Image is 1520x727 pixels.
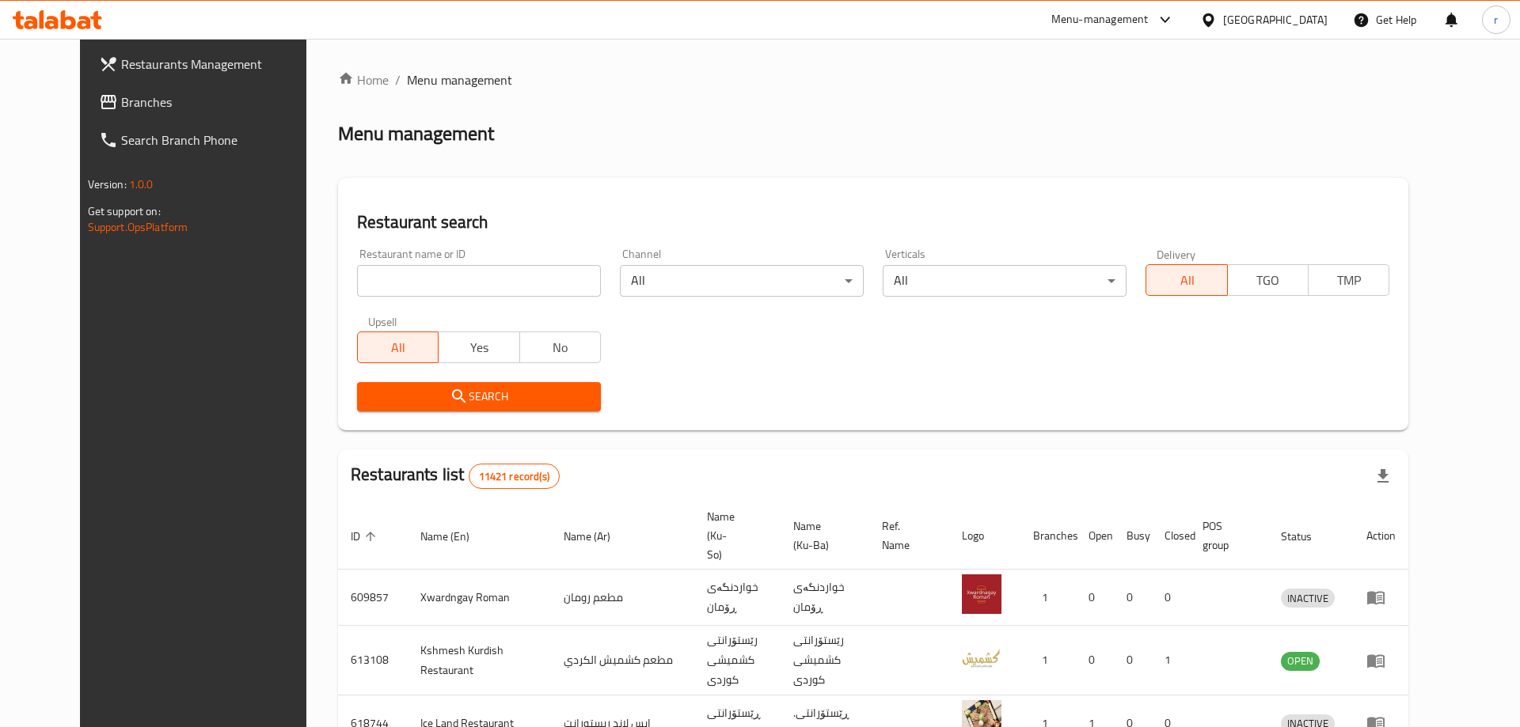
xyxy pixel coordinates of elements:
span: TMP [1315,269,1383,292]
th: Closed [1152,502,1190,570]
div: Menu [1366,651,1396,670]
span: OPEN [1281,652,1320,670]
span: 11421 record(s) [469,469,559,484]
td: 1 [1152,626,1190,695]
span: All [1153,269,1221,292]
th: Action [1354,502,1408,570]
td: 0 [1114,626,1152,695]
h2: Menu management [338,121,494,146]
label: Delivery [1157,248,1196,259]
img: Kshmesh Kurdish Restaurant [962,638,1001,677]
span: Branches [121,93,321,112]
span: POS group [1203,517,1249,555]
span: Ref. Name [882,517,930,555]
div: Total records count [469,464,560,489]
a: Home [338,70,389,89]
div: All [883,265,1127,297]
span: Search Branch Phone [121,131,321,150]
span: Status [1281,527,1332,546]
td: Xwardngay Roman [408,570,551,626]
h2: Restaurants list [351,463,560,489]
span: Name (Ar) [564,527,631,546]
button: TMP [1308,264,1389,296]
li: / [395,70,401,89]
span: Yes [445,336,513,359]
h2: Restaurant search [357,210,1389,234]
span: ID [351,527,381,546]
span: TGO [1234,269,1302,292]
div: [GEOGRAPHIC_DATA] [1223,11,1328,28]
td: رێستۆرانتی کشمیشى كوردى [781,626,869,695]
td: خواردنگەی ڕۆمان [781,570,869,626]
a: Branches [86,83,334,121]
img: Xwardngay Roman [962,574,1001,614]
button: TGO [1227,264,1309,296]
th: Logo [949,502,1020,570]
span: Restaurants Management [121,55,321,74]
td: 0 [1076,626,1114,695]
th: Busy [1114,502,1152,570]
span: Name (En) [420,527,490,546]
input: Search for restaurant name or ID.. [357,265,601,297]
span: Name (Ku-Ba) [793,517,850,555]
span: Version: [88,174,127,195]
span: No [526,336,595,359]
span: All [364,336,432,359]
span: Search [370,387,588,407]
td: 609857 [338,570,408,626]
nav: breadcrumb [338,70,1408,89]
div: All [620,265,864,297]
td: رێستۆرانتی کشمیشى كوردى [694,626,781,695]
div: INACTIVE [1281,589,1335,608]
div: Export file [1364,457,1402,495]
td: مطعم كشميش الكردي [551,626,694,695]
label: Upsell [368,316,397,327]
a: Search Branch Phone [86,121,334,159]
span: Get support on: [88,201,161,222]
td: 1 [1020,626,1076,695]
a: Support.OpsPlatform [88,217,188,237]
span: r [1494,11,1498,28]
th: Open [1076,502,1114,570]
td: خواردنگەی ڕۆمان [694,570,781,626]
div: Menu-management [1051,10,1149,29]
td: 0 [1114,570,1152,626]
div: OPEN [1281,652,1320,671]
span: Menu management [407,70,512,89]
td: 1 [1020,570,1076,626]
td: 613108 [338,626,408,695]
button: Yes [438,331,519,363]
td: مطعم رومان [551,570,694,626]
button: No [519,331,601,363]
td: 0 [1152,570,1190,626]
div: Menu [1366,588,1396,607]
span: Name (Ku-So) [707,507,762,564]
td: 0 [1076,570,1114,626]
td: Kshmesh Kurdish Restaurant [408,626,551,695]
span: 1.0.0 [129,174,154,195]
button: All [357,331,439,363]
a: Restaurants Management [86,45,334,83]
span: INACTIVE [1281,589,1335,608]
button: All [1146,264,1227,296]
button: Search [357,382,601,411]
th: Branches [1020,502,1076,570]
